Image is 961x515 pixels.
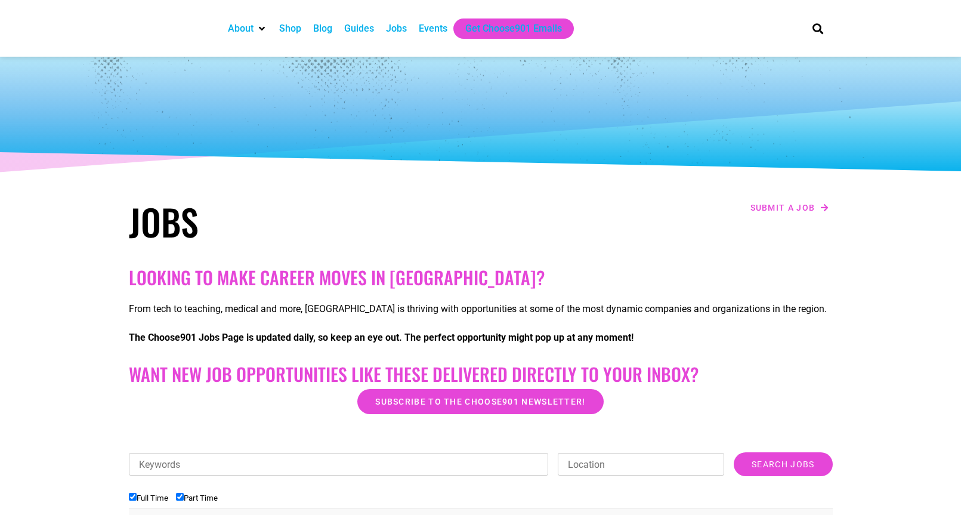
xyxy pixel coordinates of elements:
[419,21,447,36] a: Events
[222,18,273,39] div: About
[279,21,301,36] a: Shop
[465,21,562,36] a: Get Choose901 Emails
[129,363,833,385] h2: Want New Job Opportunities like these Delivered Directly to your Inbox?
[344,21,374,36] a: Guides
[129,200,475,243] h1: Jobs
[129,493,137,501] input: Full Time
[129,453,549,476] input: Keywords
[558,453,724,476] input: Location
[734,452,832,476] input: Search Jobs
[313,21,332,36] a: Blog
[228,21,254,36] a: About
[808,18,827,38] div: Search
[357,389,603,414] a: Subscribe to the Choose901 newsletter!
[375,397,585,406] span: Subscribe to the Choose901 newsletter!
[747,200,833,215] a: Submit a job
[176,494,218,502] label: Part Time
[386,21,407,36] a: Jobs
[129,494,168,502] label: Full Time
[750,203,815,212] span: Submit a job
[129,267,833,288] h2: Looking to make career moves in [GEOGRAPHIC_DATA]?
[129,302,833,316] p: From tech to teaching, medical and more, [GEOGRAPHIC_DATA] is thriving with opportunities at some...
[222,18,792,39] nav: Main nav
[129,332,634,343] strong: The Choose901 Jobs Page is updated daily, so keep an eye out. The perfect opportunity might pop u...
[176,493,184,501] input: Part Time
